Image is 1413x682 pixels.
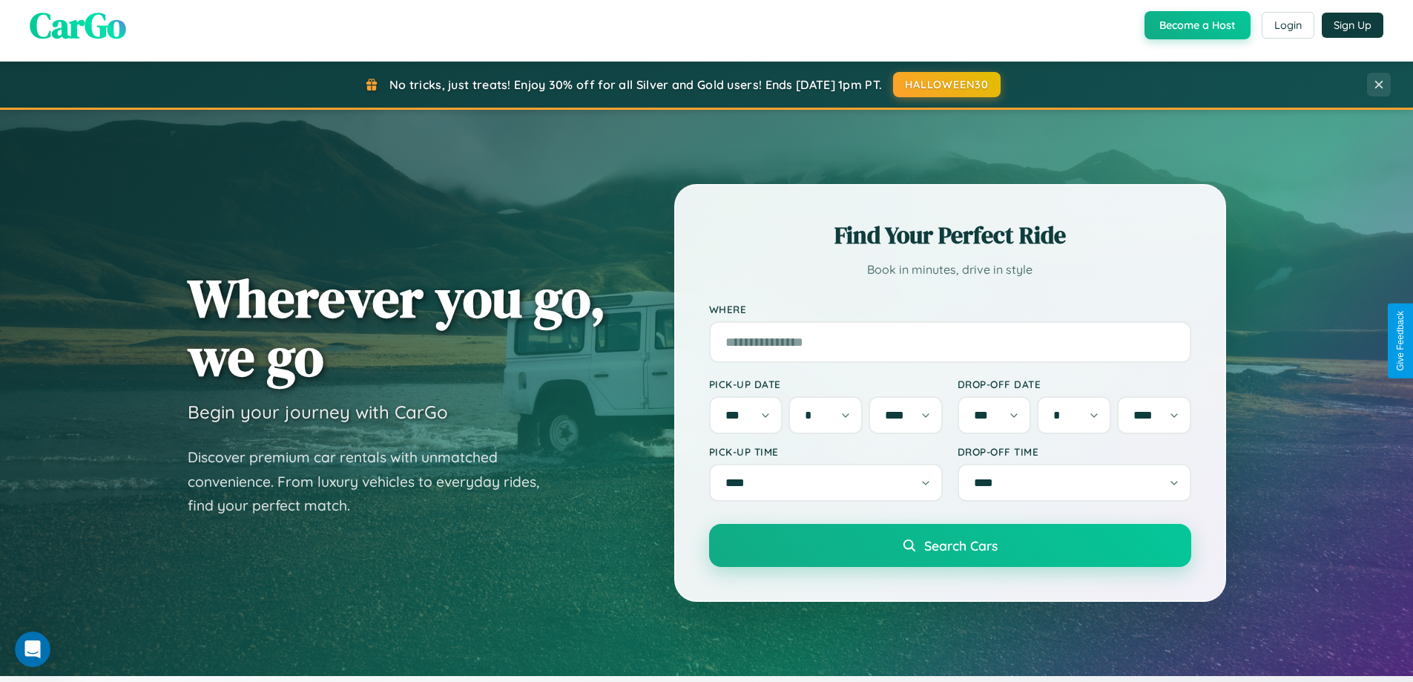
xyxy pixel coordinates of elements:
button: Become a Host [1144,11,1251,39]
span: No tricks, just treats! Enjoy 30% off for all Silver and Gold users! Ends [DATE] 1pm PT. [389,77,882,92]
span: Search Cars [924,537,998,554]
button: Login [1262,12,1314,39]
label: Drop-off Time [958,445,1191,458]
button: Search Cars [709,524,1191,567]
button: HALLOWEEN30 [893,72,1001,97]
label: Drop-off Date [958,378,1191,390]
p: Book in minutes, drive in style [709,259,1191,281]
label: Pick-up Date [709,378,943,390]
div: Give Feedback [1395,311,1406,371]
span: CarGo [30,1,126,50]
h1: Wherever you go, we go [188,269,606,386]
h3: Begin your journey with CarGo [188,401,448,423]
iframe: Intercom live chat [15,632,50,667]
label: Where [709,303,1191,315]
h2: Find Your Perfect Ride [709,219,1191,252]
button: Sign Up [1322,13,1383,38]
label: Pick-up Time [709,445,943,458]
p: Discover premium car rentals with unmatched convenience. From luxury vehicles to everyday rides, ... [188,445,559,518]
